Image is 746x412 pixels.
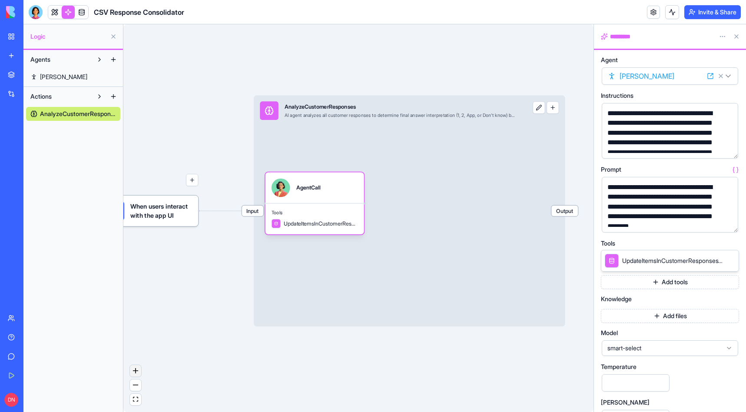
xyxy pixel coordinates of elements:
[601,399,650,405] span: [PERSON_NAME]
[130,365,141,377] button: zoom in
[622,256,725,265] span: UpdateItemsInCustomerResponsesTable
[601,296,632,302] span: Knowledge
[242,206,264,216] span: Input
[265,173,364,235] div: AgentCallToolsUpdateItemsInCustomerResponsesTable
[601,57,618,63] span: Agent
[40,110,116,118] span: AnalyzeCustomerResponses
[285,103,516,111] div: AnalyzeCustomerResponses
[99,196,198,226] div: When users interact with the app UI
[601,364,637,370] span: Temperature
[6,6,60,18] img: logo
[254,95,565,326] div: InputAnalyzeCustomerResponsesAI agent analyzes all customer responses to determine final answer i...
[40,73,87,81] span: [PERSON_NAME]
[601,240,615,246] span: Tools
[26,70,120,84] a: [PERSON_NAME]
[284,220,358,228] span: UpdateItemsInCustomerResponsesTable
[26,107,120,121] a: AnalyzeCustomerResponses
[684,5,741,19] button: Invite & Share
[94,7,184,17] span: CSV Response Consolidator
[601,330,618,336] span: Model
[30,55,50,64] span: Agents
[601,166,621,173] span: Prompt
[285,112,516,118] div: AI agent analyzes all customer responses to determine final answer interpretation (1, 2, App, or ...
[4,393,18,407] span: DN
[607,344,722,352] span: smart-select
[30,32,106,41] span: Logic
[296,184,321,192] div: AgentCall
[130,202,192,220] span: When users interact with the app UI
[130,394,141,405] button: fit view
[601,93,633,99] span: Instructions
[272,210,358,216] span: Tools
[601,275,739,289] button: Add tools
[26,90,93,103] button: Actions
[30,92,52,101] span: Actions
[130,379,141,391] button: zoom out
[26,53,93,66] button: Agents
[601,309,739,323] button: Add files
[551,206,578,216] span: Output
